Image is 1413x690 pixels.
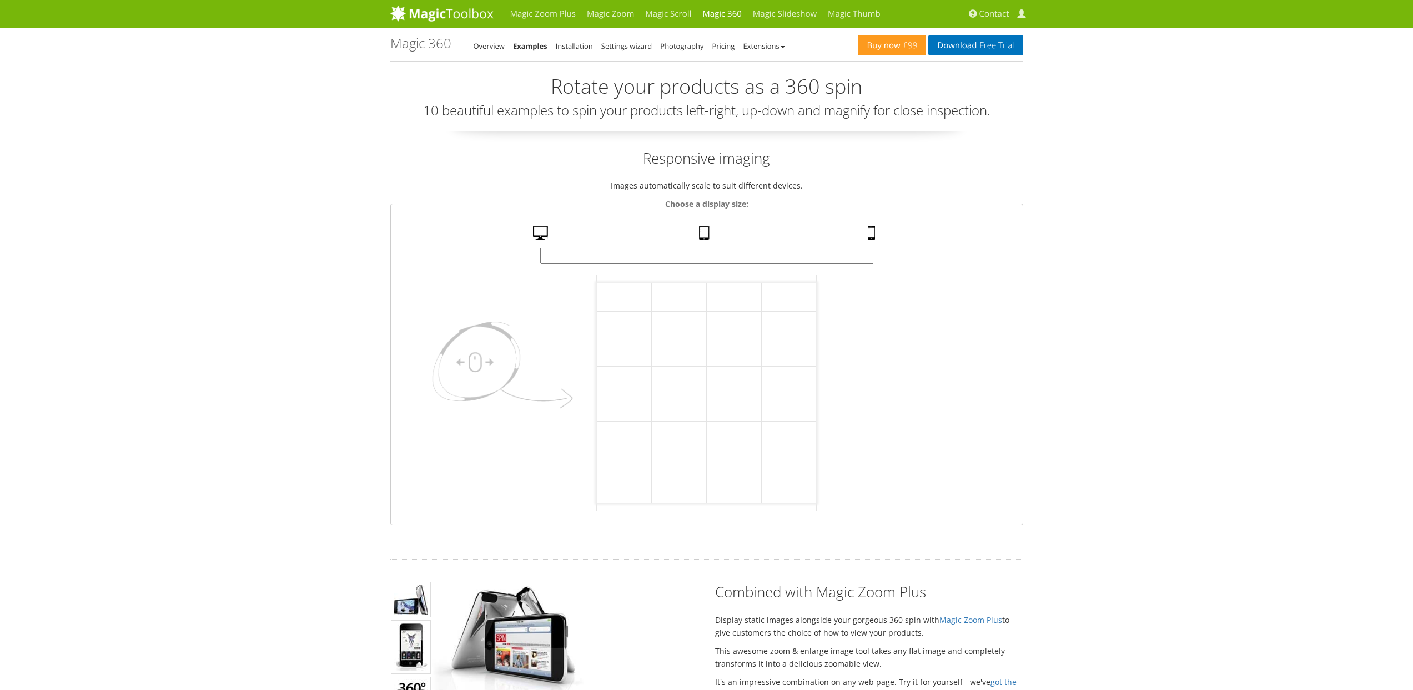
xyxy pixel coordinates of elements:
a: Installation [556,41,593,51]
img: MagicToolbox.com - Image tools for your website [390,5,494,22]
a: Magic Zoom Plus [939,615,1002,625]
span: £99 [901,41,918,50]
a: Mobile [863,226,882,245]
p: This awesome zoom & enlarge image tool takes any flat image and completely transforms it into a d... [715,645,1023,670]
p: Display static images alongside your gorgeous 360 spin with to give customers the choice of how t... [715,613,1023,639]
a: DownloadFree Trial [928,35,1023,55]
a: Buy now£99 [858,35,926,55]
h2: Responsive imaging [390,148,1023,168]
h1: Magic 360 [390,36,451,50]
span: Contact [979,8,1009,19]
a: Overview [474,41,505,51]
a: Settings wizard [601,41,652,51]
span: Free Trial [977,41,1014,50]
a: Tablet [695,226,717,245]
p: Images automatically scale to suit different devices. [390,179,1023,192]
a: Photography [660,41,703,51]
h2: Combined with Magic Zoom Plus [715,582,1023,602]
h3: 10 beautiful examples to spin your products left-right, up-down and magnify for close inspection. [390,103,1023,118]
a: Examples [513,41,547,51]
a: Extensions [743,41,785,51]
h2: Rotate your products as a 360 spin [390,75,1023,98]
a: Desktop [529,226,555,245]
a: Pricing [712,41,735,51]
legend: Choose a display size: [662,197,751,210]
